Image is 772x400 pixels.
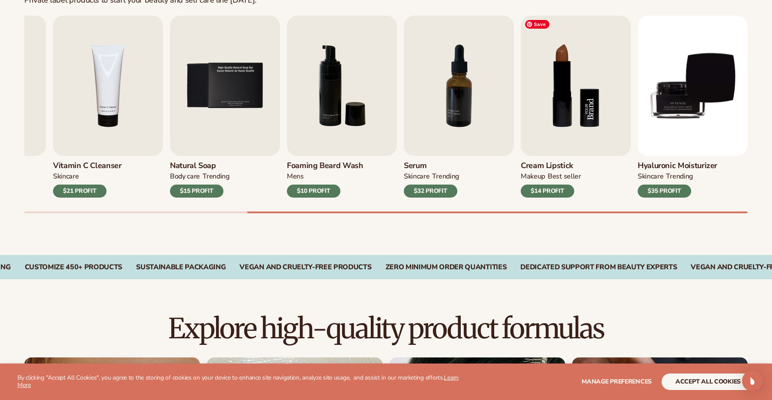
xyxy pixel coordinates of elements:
[521,185,574,198] div: $14 PROFIT
[404,16,514,198] a: 7 / 9
[638,172,663,181] div: SKINCARE
[287,161,363,171] h3: Foaming beard wash
[24,314,748,343] h2: Explore high-quality product formulas
[638,185,691,198] div: $35 PROFIT
[136,263,226,271] div: SUSTAINABLE PACKAGING
[170,185,223,198] div: $15 PROFIT
[742,370,763,391] div: Open Intercom Messenger
[638,161,717,171] h3: Hyaluronic moisturizer
[17,374,459,389] a: Learn More
[432,172,459,181] div: TRENDING
[170,172,200,181] div: BODY Care
[53,16,163,198] a: 4 / 9
[521,16,631,198] a: 8 / 9
[404,185,457,198] div: $32 PROFIT
[170,16,280,198] a: 5 / 9
[386,263,507,271] div: ZERO MINIMUM ORDER QUANTITIES
[521,16,631,156] img: Shopify Image 12
[404,161,459,171] h3: Serum
[525,20,549,29] span: Save
[287,16,397,198] a: 6 / 9
[53,161,122,171] h3: Vitamin C Cleanser
[582,377,652,386] span: Manage preferences
[582,374,652,390] button: Manage preferences
[203,172,229,181] div: TRENDING
[548,172,581,181] div: BEST SELLER
[17,374,466,389] p: By clicking "Accept All Cookies", you agree to the storing of cookies on your device to enhance s...
[287,185,340,198] div: $10 PROFIT
[521,161,581,171] h3: Cream Lipstick
[404,172,429,181] div: SKINCARE
[638,16,748,198] a: 9 / 9
[53,185,106,198] div: $21 PROFIT
[666,172,692,181] div: TRENDING
[521,172,545,181] div: MAKEUP
[53,172,79,181] div: Skincare
[520,263,677,271] div: DEDICATED SUPPORT FROM BEAUTY EXPERTS
[25,263,123,271] div: CUSTOMIZE 450+ PRODUCTS
[170,161,230,171] h3: Natural Soap
[662,374,755,390] button: accept all cookies
[240,263,371,271] div: VEGAN AND CRUELTY-FREE PRODUCTS
[287,172,304,181] div: mens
